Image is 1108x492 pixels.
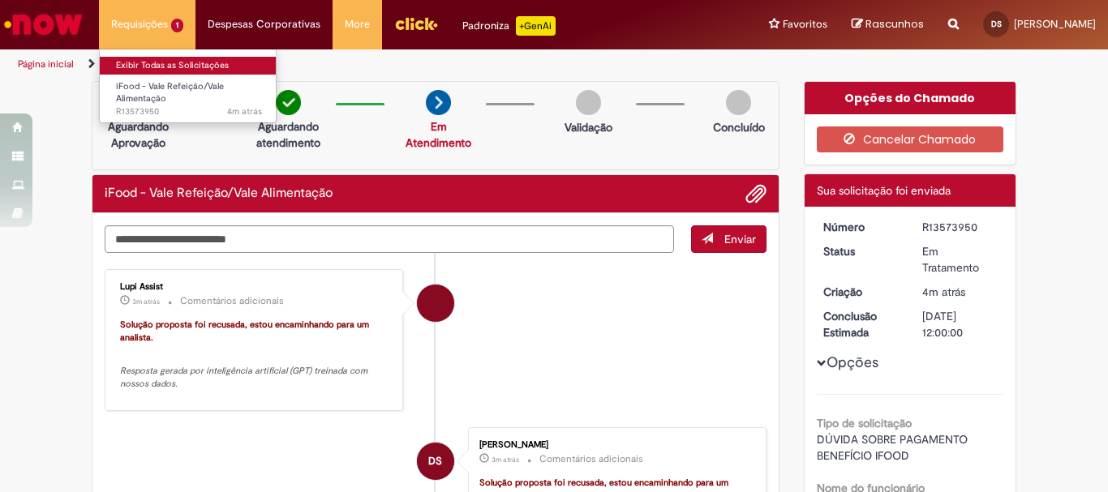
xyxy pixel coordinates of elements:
[105,225,674,253] textarea: Digite sua mensagem aqui...
[724,232,756,246] span: Enviar
[922,243,998,276] div: Em Tratamento
[817,126,1004,152] button: Cancelar Chamado
[208,16,320,32] span: Despesas Corporativas
[811,284,911,300] dt: Criação
[99,118,178,151] p: Aguardando Aprovação
[406,119,471,150] a: Em Atendimento
[539,452,643,466] small: Comentários adicionais
[783,16,827,32] span: Favoritos
[116,105,262,118] span: R13573950
[811,219,911,235] dt: Número
[516,16,556,36] p: +GenAi
[2,8,85,41] img: ServiceNow
[428,442,442,481] span: DS
[565,119,612,135] p: Validação
[922,285,965,299] time: 28/09/2025 13:50:51
[227,105,262,118] span: 4m atrás
[811,308,911,340] dt: Conclusão Estimada
[817,432,971,463] span: DÚVIDA SOBRE PAGAMENTO BENEFÍCIO IFOOD
[479,440,749,450] div: [PERSON_NAME]
[922,308,998,340] div: [DATE] 12:00:00
[811,243,911,259] dt: Status
[492,455,519,464] span: 3m atrás
[394,11,438,36] img: click_logo_yellow_360x200.png
[116,80,224,105] span: iFood - Vale Refeição/Vale Alimentação
[817,416,912,430] b: Tipo de solicitação
[417,285,454,322] div: Lupi Assist
[100,78,278,113] a: Aberto R13573950 : iFood - Vale Refeição/Vale Alimentação
[180,294,284,308] small: Comentários adicionais
[227,105,262,118] time: 28/09/2025 13:50:52
[817,183,951,198] span: Sua solicitação foi enviada
[132,297,160,306] span: 3m atrás
[852,17,924,32] a: Rascunhos
[345,16,370,32] span: More
[726,90,751,115] img: img-circle-grey.png
[171,19,183,32] span: 1
[12,49,727,79] ul: Trilhas de página
[1014,17,1096,31] span: [PERSON_NAME]
[426,90,451,115] img: arrow-next.png
[18,58,74,71] a: Página inicial
[462,16,556,36] div: Padroniza
[249,118,328,151] p: Aguardando atendimento
[691,225,767,253] button: Enviar
[922,285,965,299] span: 4m atrás
[132,297,160,306] time: 28/09/2025 13:51:58
[745,183,767,204] button: Adicionar anexos
[120,282,390,292] div: Lupi Assist
[922,284,998,300] div: 28/09/2025 13:50:51
[111,16,168,32] span: Requisições
[865,16,924,32] span: Rascunhos
[120,365,370,390] em: Resposta gerada por inteligência artificial (GPT) treinada com nossos dados.
[105,186,333,201] h2: iFood - Vale Refeição/Vale Alimentação Histórico de tíquete
[805,82,1016,114] div: Opções do Chamado
[99,49,277,123] ul: Requisições
[100,57,278,75] a: Exibir Todas as Solicitações
[492,455,519,464] time: 28/09/2025 13:51:57
[922,219,998,235] div: R13573950
[991,19,1002,29] span: DS
[713,119,765,135] p: Concluído
[120,319,371,344] font: Solução proposta foi recusada, estou encaminhando para um analista.
[417,443,454,480] div: Debora Alves Martins Dos Santos
[276,90,301,115] img: check-circle-green.png
[576,90,601,115] img: img-circle-grey.png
